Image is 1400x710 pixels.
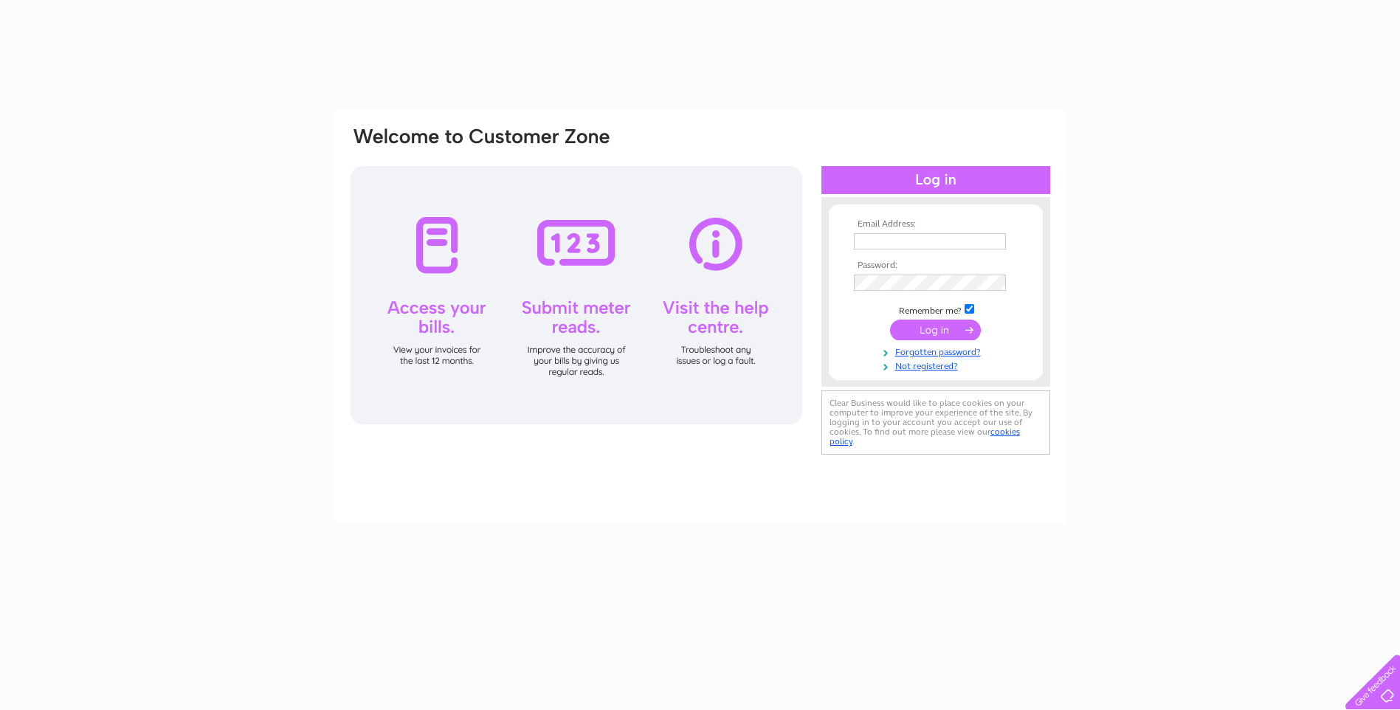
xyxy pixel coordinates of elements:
[821,390,1050,455] div: Clear Business would like to place cookies on your computer to improve your experience of the sit...
[850,261,1021,271] th: Password:
[830,427,1020,447] a: cookies policy
[850,219,1021,230] th: Email Address:
[890,320,981,340] input: Submit
[850,302,1021,317] td: Remember me?
[854,344,1021,358] a: Forgotten password?
[854,358,1021,372] a: Not registered?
